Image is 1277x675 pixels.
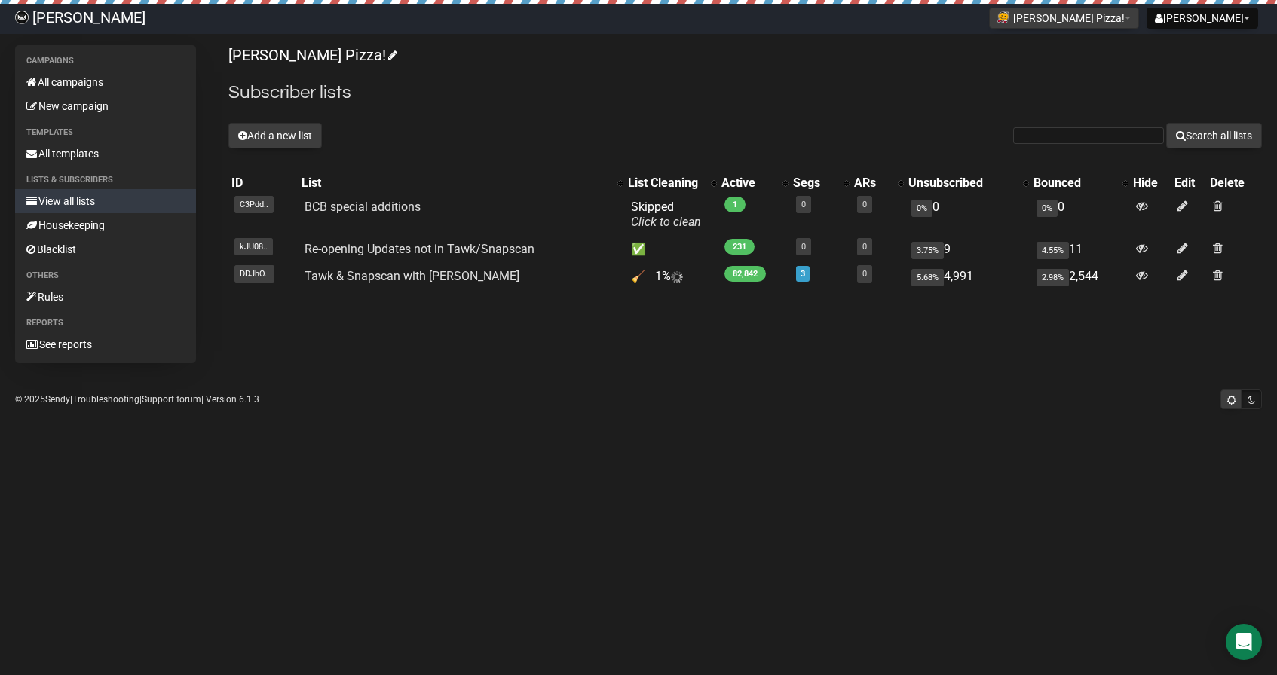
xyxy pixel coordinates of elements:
[1030,263,1130,290] td: 2,544
[1037,242,1069,259] span: 4.55%
[631,200,701,229] span: Skipped
[15,11,29,24] img: dc36d8507c0247ae7f0eb1302cf93e02
[989,8,1139,29] button: [PERSON_NAME] Pizza!
[15,70,196,94] a: All campaigns
[724,239,755,255] span: 231
[228,46,395,64] a: [PERSON_NAME] Pizza!
[15,314,196,332] li: Reports
[299,173,625,194] th: List: No sort applied, activate to apply an ascending sort
[302,176,610,191] div: List
[1226,624,1262,660] div: Open Intercom Messenger
[15,237,196,261] a: Blacklist
[305,242,534,256] a: Re-opening Updates not in Tawk/Snapscan
[15,267,196,285] li: Others
[234,196,274,213] span: C3Pdd..
[718,173,791,194] th: Active: No sort applied, activate to apply an ascending sort
[45,394,70,405] a: Sendy
[625,173,718,194] th: List Cleaning: No sort applied, activate to apply an ascending sort
[862,242,867,252] a: 0
[631,215,701,229] a: Click to clean
[305,200,421,214] a: BCB special additions
[721,176,776,191] div: Active
[305,269,519,283] a: Tawk & Snapscan with [PERSON_NAME]
[15,52,196,70] li: Campaigns
[911,200,932,217] span: 0%
[911,242,944,259] span: 3.75%
[911,269,944,286] span: 5.68%
[228,173,299,194] th: ID: No sort applied, sorting is disabled
[905,263,1030,290] td: 4,991
[15,391,259,408] p: © 2025 | | | Version 6.1.3
[234,265,274,283] span: DDJhO..
[793,176,836,191] div: Segs
[15,332,196,356] a: See reports
[908,176,1015,191] div: Unsubscribed
[1037,200,1058,217] span: 0%
[228,79,1262,106] h2: Subscriber lists
[15,213,196,237] a: Housekeeping
[905,194,1030,236] td: 0
[1030,173,1130,194] th: Bounced: No sort applied, activate to apply an ascending sort
[72,394,139,405] a: Troubleshooting
[1147,8,1258,29] button: [PERSON_NAME]
[15,142,196,166] a: All templates
[1210,176,1259,191] div: Delete
[1207,173,1262,194] th: Delete: No sort applied, sorting is disabled
[862,269,867,279] a: 0
[801,200,806,209] a: 0
[15,285,196,309] a: Rules
[851,173,905,194] th: ARs: No sort applied, activate to apply an ascending sort
[1174,176,1204,191] div: Edit
[1037,269,1069,286] span: 2.98%
[862,200,867,209] a: 0
[142,394,201,405] a: Support forum
[905,236,1030,263] td: 9
[854,176,890,191] div: ARs
[724,266,766,282] span: 82,842
[1166,123,1262,148] button: Search all lists
[15,189,196,213] a: View all lists
[625,236,718,263] td: ✅
[1171,173,1207,194] th: Edit: No sort applied, sorting is disabled
[625,263,718,290] td: 🧹 1%
[1130,173,1171,194] th: Hide: No sort applied, sorting is disabled
[628,176,703,191] div: List Cleaning
[997,11,1009,23] img: 1.gif
[790,173,851,194] th: Segs: No sort applied, activate to apply an ascending sort
[671,271,683,283] img: loader.gif
[801,269,805,279] a: 3
[905,173,1030,194] th: Unsubscribed: No sort applied, activate to apply an ascending sort
[1030,194,1130,236] td: 0
[1034,176,1115,191] div: Bounced
[801,242,806,252] a: 0
[724,197,746,212] span: 1
[1133,176,1168,191] div: Hide
[15,94,196,118] a: New campaign
[228,123,322,148] button: Add a new list
[231,176,296,191] div: ID
[1030,236,1130,263] td: 11
[234,238,273,255] span: kJU08..
[15,124,196,142] li: Templates
[15,171,196,189] li: Lists & subscribers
